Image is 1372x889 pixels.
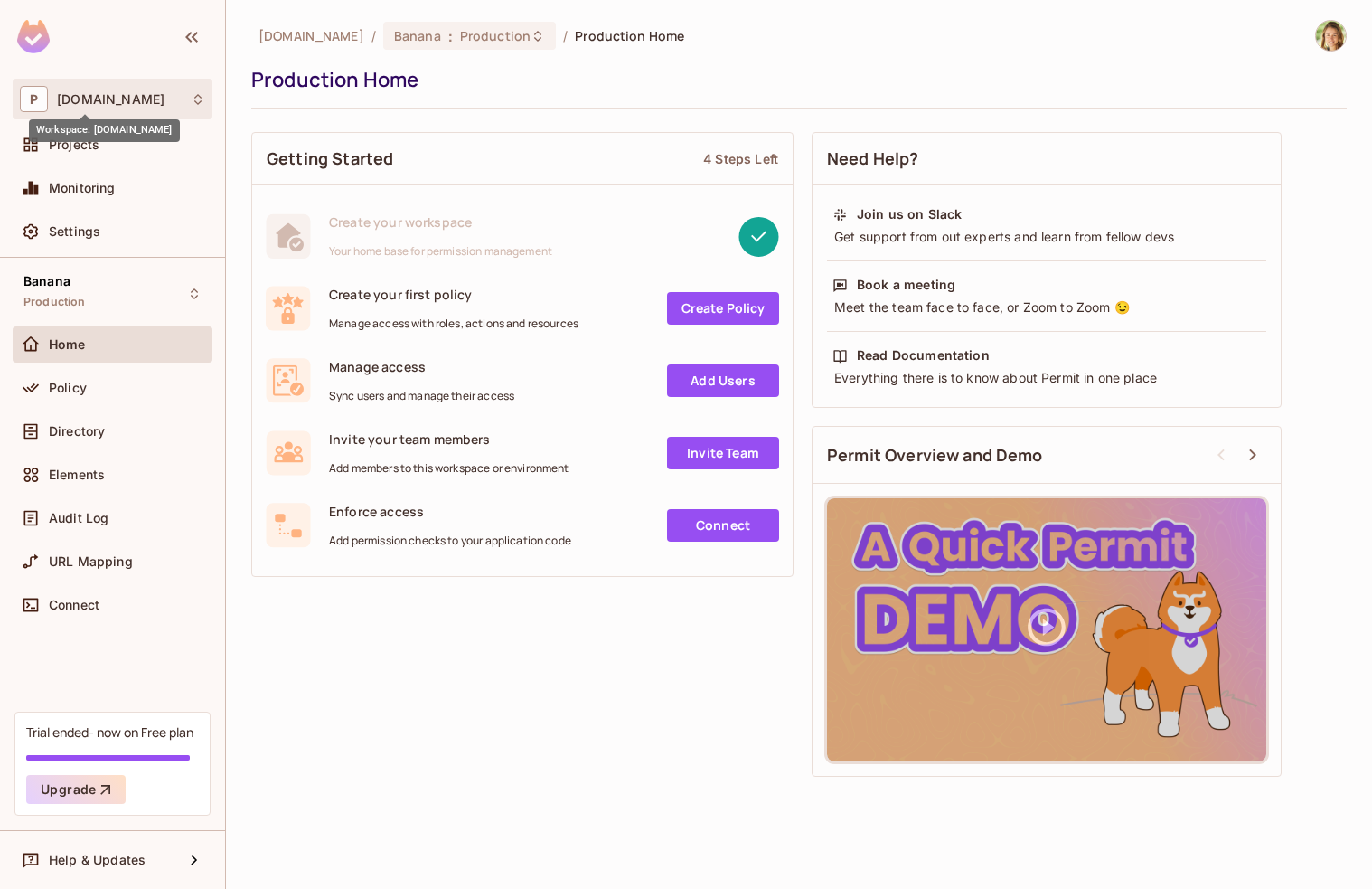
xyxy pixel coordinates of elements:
span: Policy [49,381,87,395]
span: Production [460,27,531,44]
div: Production Home [251,66,1338,93]
span: Create your first policy [329,286,578,303]
span: Banana [394,27,441,44]
span: Audit Log [49,511,108,525]
span: Production [23,295,86,309]
span: Manage access [329,358,514,375]
span: Getting Started [267,147,393,170]
span: Monitoring [49,181,116,195]
li: / [371,27,376,44]
a: Invite Team [667,437,779,469]
a: Add Users [667,364,779,397]
span: Settings [49,224,100,239]
a: Create Policy [667,292,779,325]
div: Read Documentation [857,346,990,364]
div: Join us on Slack [857,205,962,223]
button: Upgrade [26,775,126,804]
span: Add members to this workspace or environment [329,461,569,476]
span: Production Home [575,27,684,44]
li: / [563,27,568,44]
span: Invite your team members [329,430,569,448]
span: Your home base for permission management [329,244,552,259]
div: Meet the team face to face, or Zoom to Zoom 😉 [832,298,1261,317]
a: Connect [667,509,779,542]
span: Manage access with roles, actions and resources [329,317,578,331]
span: Help & Updates [49,853,146,867]
img: Natalia Edelson [1316,21,1346,51]
span: Connect [49,598,99,612]
span: Create your workspace [329,213,552,231]
span: Directory [49,424,105,439]
div: Everything there is to know about Permit in one place [832,369,1261,387]
span: Projects [49,137,99,152]
span: the active workspace [258,27,364,44]
span: Workspace: permit.io [57,92,164,107]
div: Workspace: [DOMAIN_NAME] [29,119,180,142]
span: : [447,29,454,43]
div: Trial ended- now on Free plan [26,723,193,741]
span: Elements [49,468,105,482]
span: Permit Overview and Demo [827,444,1043,467]
span: URL Mapping [49,554,133,569]
span: Home [49,337,86,352]
span: Banana [23,274,70,288]
div: 4 Steps Left [703,150,778,167]
span: P [20,86,48,112]
span: Enforce access [329,503,571,520]
img: SReyMgAAAABJRU5ErkJggg== [17,20,50,53]
span: Add permission checks to your application code [329,534,571,548]
span: Sync users and manage their access [329,389,514,403]
div: Book a meeting [857,276,955,294]
span: Need Help? [827,147,919,170]
div: Get support from out experts and learn from fellow devs [832,228,1261,246]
